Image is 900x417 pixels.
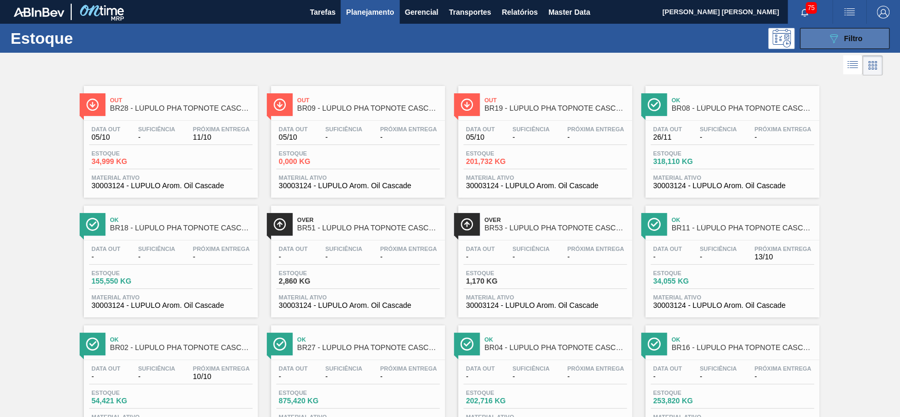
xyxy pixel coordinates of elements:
[279,373,308,381] span: -
[92,365,121,372] span: Data out
[653,270,727,276] span: Estoque
[653,174,811,181] span: Material ativo
[92,397,166,405] span: 54,421 KG
[279,182,437,190] span: 30003124 - LUPULO Arom. Oil Cascade
[193,133,250,141] span: 11/10
[637,78,825,198] a: ÍconeOkBR08 - LÚPULO PHA TOPNOTE CASCADEData out26/11Suficiência-Próxima Entrega-Estoque318,110 K...
[460,218,473,231] img: Ícone
[279,277,353,285] span: 2,860 KG
[92,253,121,261] span: -
[138,373,175,381] span: -
[466,365,495,372] span: Data out
[700,365,737,372] span: Suficiência
[92,174,250,181] span: Material ativo
[843,6,856,18] img: userActions
[92,302,250,309] span: 30003124 - LUPULO Arom. Oil Cascade
[450,198,637,317] a: ÍconeOverBR53 - LÚPULO PHA TOPNOTE CASCADEData out-Suficiência-Próxima Entrega-Estoque1,170 KGMat...
[279,390,353,396] span: Estoque
[92,373,121,381] span: -
[279,294,437,300] span: Material ativo
[466,126,495,132] span: Data out
[653,365,682,372] span: Data out
[297,336,440,343] span: Ok
[138,253,175,261] span: -
[754,253,811,261] span: 13/10
[672,217,814,223] span: Ok
[877,6,889,18] img: Logout
[567,253,624,261] span: -
[653,150,727,157] span: Estoque
[466,133,495,141] span: 05/10
[279,246,308,252] span: Data out
[380,365,437,372] span: Próxima Entrega
[325,365,362,372] span: Suficiência
[279,365,308,372] span: Data out
[279,302,437,309] span: 30003124 - LUPULO Arom. Oil Cascade
[325,126,362,132] span: Suficiência
[310,6,336,18] span: Tarefas
[138,365,175,372] span: Suficiência
[92,270,166,276] span: Estoque
[325,133,362,141] span: -
[548,6,590,18] span: Master Data
[567,365,624,372] span: Próxima Entrega
[297,344,440,352] span: BR27 - LÚPULO PHA TOPNOTE CASCADE
[653,277,727,285] span: 34,055 KG
[466,277,540,285] span: 1,170 KG
[653,133,682,141] span: 26/11
[11,32,165,44] h1: Estoque
[512,246,549,252] span: Suficiência
[279,158,353,166] span: 0,000 KG
[466,373,495,381] span: -
[863,55,883,75] div: Visão em Cards
[460,98,473,111] img: Ícone
[297,217,440,223] span: Over
[485,104,627,112] span: BR19 - LÚPULO PHA TOPNOTE CASCADE
[297,224,440,232] span: BR51 - LÚPULO PHA TOPNOTE CASCADE
[86,218,99,231] img: Ícone
[806,2,817,14] span: 75
[193,126,250,132] span: Próxima Entrega
[193,365,250,372] span: Próxima Entrega
[567,246,624,252] span: Próxima Entrega
[110,217,253,223] span: Ok
[672,104,814,112] span: BR08 - LÚPULO PHA TOPNOTE CASCADE
[460,337,473,351] img: Ícone
[700,246,737,252] span: Suficiência
[466,174,624,181] span: Material ativo
[279,397,353,405] span: 875,420 KG
[485,344,627,352] span: BR04 - LÚPULO PHA TOPNOTE CASCADE
[380,373,437,381] span: -
[800,28,889,49] button: Filtro
[92,390,166,396] span: Estoque
[14,7,64,17] img: TNhmsLtSVTkK8tSr43FrP2fwEKptu5GPRR3wAAAABJRU5ErkJggg==
[653,397,727,405] span: 253,820 KG
[193,373,250,381] span: 10/10
[485,336,627,343] span: Ok
[92,294,250,300] span: Material ativo
[466,158,540,166] span: 201,732 KG
[653,302,811,309] span: 30003124 - LUPULO Arom. Oil Cascade
[754,365,811,372] span: Próxima Entrega
[466,294,624,300] span: Material ativo
[297,104,440,112] span: BR09 - LÚPULO PHA TOPNOTE CASCADE
[485,217,627,223] span: Over
[92,133,121,141] span: 05/10
[512,373,549,381] span: -
[672,344,814,352] span: BR16 - LÚPULO PHA TOPNOTE CASCADE
[653,126,682,132] span: Data out
[380,253,437,261] span: -
[843,55,863,75] div: Visão em Lista
[754,133,811,141] span: -
[466,246,495,252] span: Data out
[380,133,437,141] span: -
[512,365,549,372] span: Suficiência
[768,28,795,49] div: Pogramando: nenhum usuário selecionado
[788,5,821,20] button: Notificações
[653,294,811,300] span: Material ativo
[466,253,495,261] span: -
[263,198,450,317] a: ÍconeOverBR51 - LÚPULO PHA TOPNOTE CASCADEData out-Suficiência-Próxima Entrega-Estoque2,860 KGMat...
[279,270,353,276] span: Estoque
[700,126,737,132] span: Suficiência
[485,224,627,232] span: BR53 - LÚPULO PHA TOPNOTE CASCADE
